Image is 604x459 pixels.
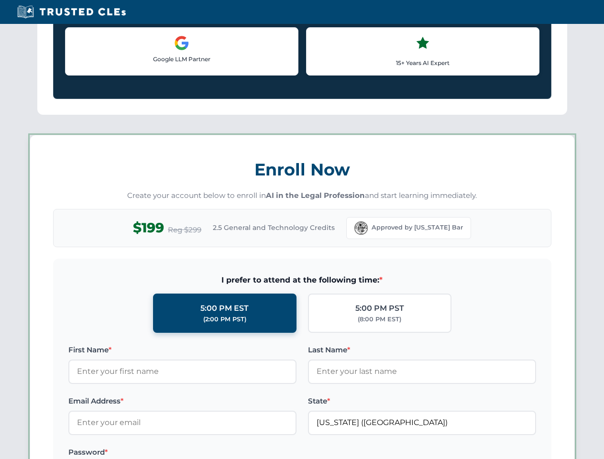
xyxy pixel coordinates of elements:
input: Enter your first name [68,360,297,383]
p: Create your account below to enroll in and start learning immediately. [53,190,551,201]
label: Email Address [68,395,297,407]
div: 5:00 PM EST [200,302,249,315]
div: (2:00 PM PST) [203,315,246,324]
label: Last Name [308,344,536,356]
input: Enter your email [68,411,297,435]
label: First Name [68,344,297,356]
input: Florida (FL) [308,411,536,435]
input: Enter your last name [308,360,536,383]
span: I prefer to attend at the following time: [68,274,536,286]
img: Florida Bar [354,221,368,235]
p: 15+ Years AI Expert [314,58,531,67]
span: Reg $299 [168,224,201,236]
img: Google [174,35,189,51]
span: $199 [133,217,164,239]
label: Password [68,447,297,458]
p: Google LLM Partner [73,55,290,64]
label: State [308,395,536,407]
strong: AI in the Legal Profession [266,191,365,200]
div: (8:00 PM EST) [358,315,401,324]
span: 2.5 General and Technology Credits [213,222,335,233]
h3: Enroll Now [53,154,551,185]
span: Approved by [US_STATE] Bar [372,223,463,232]
div: 5:00 PM PST [355,302,404,315]
img: Trusted CLEs [14,5,129,19]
